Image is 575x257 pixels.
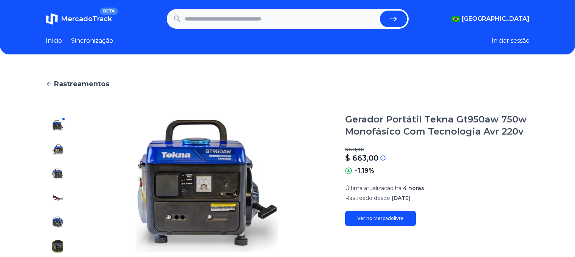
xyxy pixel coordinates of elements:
[462,15,530,22] font: [GEOGRAPHIC_DATA]
[46,13,58,25] img: MercadoTrack
[52,216,64,228] img: Gerador Portátil Tekna Gt950aw 750w Monofásico Com Tecnologia Avr 220v
[54,80,109,88] font: Rastreamentos
[345,211,416,226] a: Ver no Mercadolivre
[46,13,112,25] a: MercadoTrackBETA
[61,15,112,23] font: MercadoTrack
[355,167,374,174] font: -1,19%
[451,16,460,22] img: Brasil
[52,192,64,204] img: Gerador Portátil Tekna Gt950aw 750w Monofásico Com Tecnologia Avr 220v
[345,153,378,163] font: $ 663,00
[451,14,530,23] button: [GEOGRAPHIC_DATA]
[52,119,64,132] img: Gerador Portátil Tekna Gt950aw 750w Monofásico Com Tecnologia Avr 220v
[52,168,64,180] img: Gerador Portátil Tekna Gt950aw 750w Monofásico Com Tecnologia Avr 220v
[71,37,113,44] font: Sincronização
[345,147,364,152] font: $ 671,00
[357,215,404,221] font: Ver no Mercadolivre
[491,36,530,45] button: Iniciar sessão
[52,144,64,156] img: Gerador Portátil Tekna Gt950aw 750w Monofásico Com Tecnologia Avr 220v
[491,37,530,44] font: Iniciar sessão
[345,185,401,192] font: Última atualização há
[46,79,530,89] a: Rastreamentos
[345,195,390,201] font: Rastreado desde
[46,36,62,45] a: Início
[52,240,64,252] img: Gerador Portátil Tekna Gt950aw 750w Monofásico Com Tecnologia Avr 220v
[345,114,527,137] font: Gerador Portátil Tekna Gt950aw 750w Monofásico Com Tecnologia Avr 220v
[71,36,113,45] a: Sincronização
[46,37,62,44] font: Início
[103,9,115,14] font: BETA
[403,185,424,192] font: 4 horas
[392,195,411,201] font: [DATE]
